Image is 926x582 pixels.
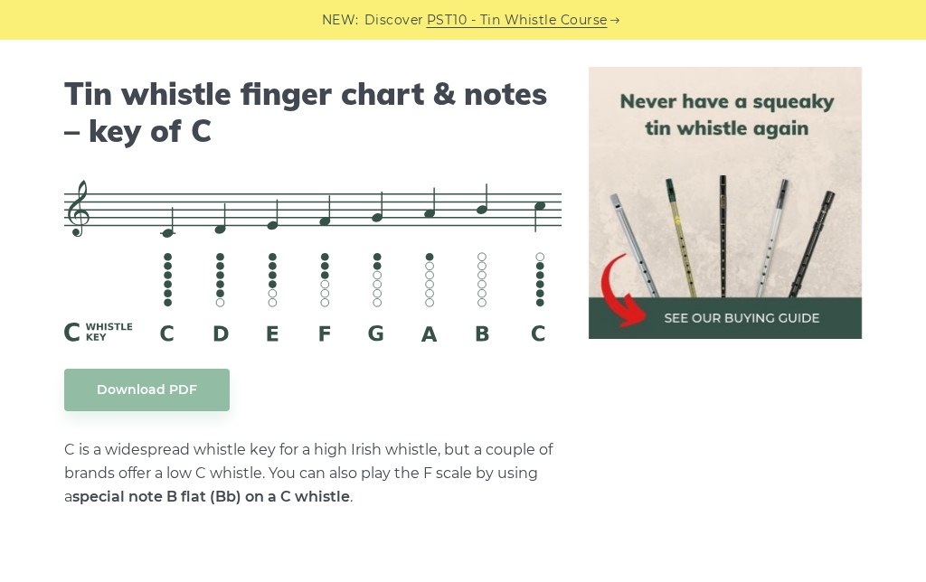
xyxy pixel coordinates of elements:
a: PST10 - Tin Whistle Course [427,10,608,31]
img: tin whistle buying guide [589,67,861,339]
span: Discover [364,10,424,31]
a: Download PDF [64,369,230,411]
img: C Whistle Fingering Chart And Notes [64,180,562,342]
p: C is a widespread whistle key for a high Irish whistle, but a couple of brands offer a low C whis... [64,438,562,509]
span: NEW: [322,10,359,31]
h2: Tin whistle finger chart & notes – key of C [64,76,562,150]
strong: special note B flat (Bb) on a C whistle [72,488,350,505]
